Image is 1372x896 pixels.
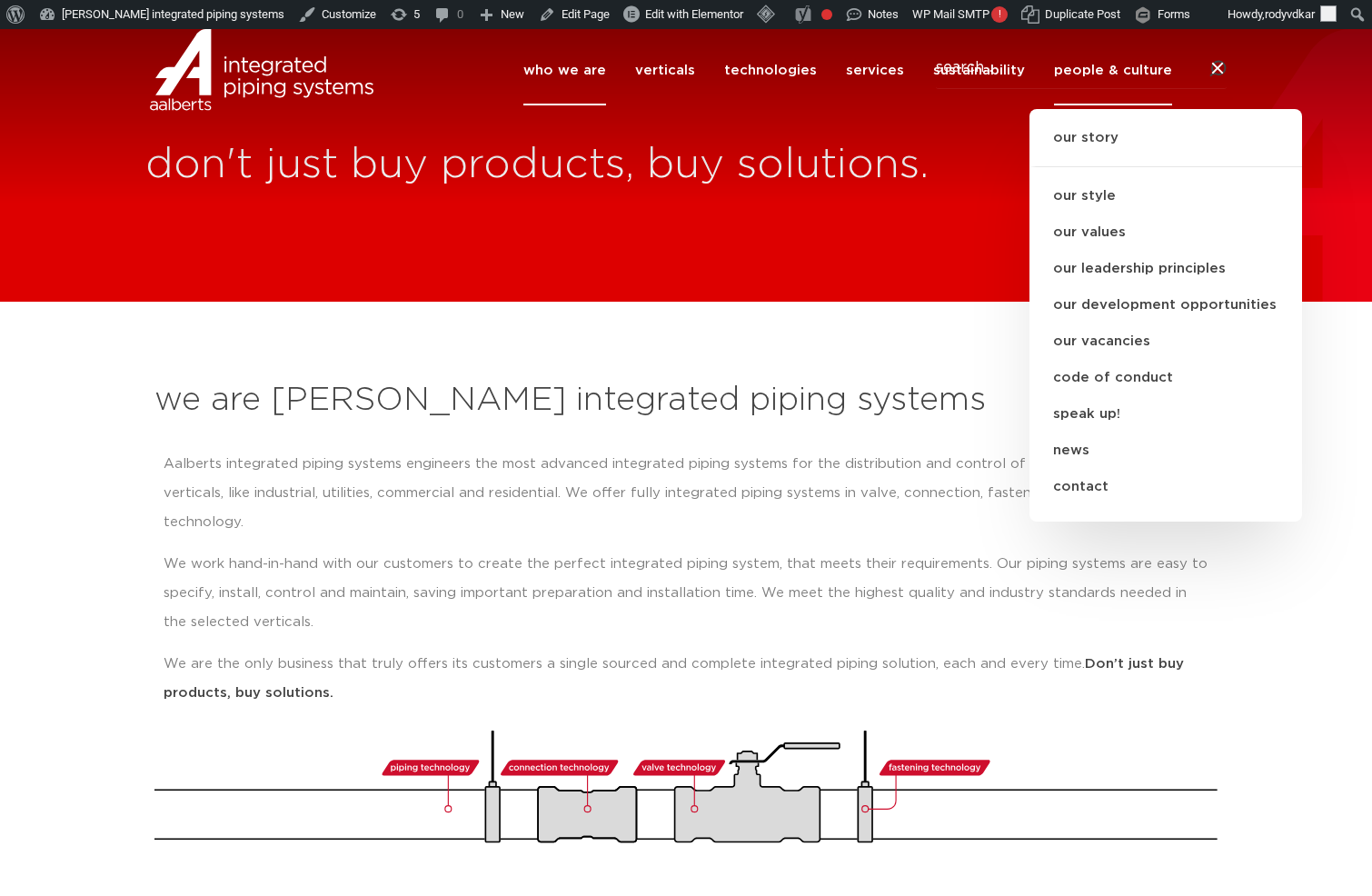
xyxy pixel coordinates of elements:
a: sustainability [933,35,1025,105]
p: Aalberts integrated piping systems engineers the most advanced integrated piping systems for the ... [164,450,1208,537]
a: people & culture [1054,35,1172,105]
a: our style [1029,178,1302,214]
a: code of conduct [1029,360,1302,396]
a: speak up! [1029,396,1302,433]
a: contact [1029,469,1302,505]
a: our development opportunities [1029,287,1302,324]
h2: we are [PERSON_NAME] integrated piping systems [154,379,1218,423]
span: rodyvdkar [1265,7,1315,21]
a: news [1029,433,1302,469]
nav: Menu [523,35,1172,105]
p: We work hand-in-hand with our customers to create the perfect integrated piping system, that meet... [164,550,1208,637]
a: services [846,35,904,105]
a: our values [1029,214,1302,251]
a: verticals [635,35,695,105]
p: We are the only business that truly offers its customers a single sourced and complete integrated... [164,650,1208,708]
ul: people & culture [1029,109,1302,522]
a: who we are [523,35,606,105]
span: ! [991,6,1008,23]
a: our story [1029,127,1302,167]
a: technologies [724,35,817,105]
a: our vacancies [1029,324,1302,360]
span: Edit with Elementor [645,7,743,21]
div: Focus keyphrase not set [821,9,832,20]
a: our leadership principles [1029,251,1302,287]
